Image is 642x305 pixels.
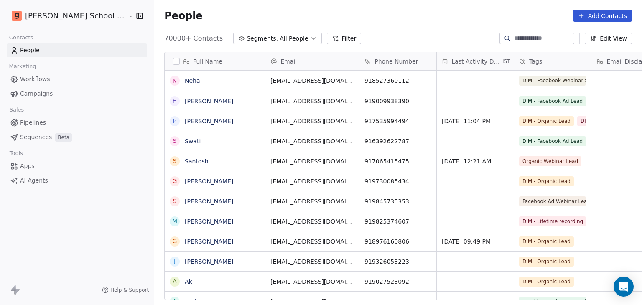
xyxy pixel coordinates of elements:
div: J [174,257,176,266]
span: [DATE] 09:49 PM [442,237,509,246]
div: s [173,197,177,206]
img: Goela%20School%20Logos%20(4).png [12,11,22,21]
span: [EMAIL_ADDRESS][DOMAIN_NAME] [270,257,354,266]
a: Swati [185,138,201,145]
span: 918527360112 [364,76,431,85]
span: Full Name [193,57,222,66]
span: [EMAIL_ADDRESS][DOMAIN_NAME] [270,217,354,226]
span: DIM - Facebook Ad Lead [519,96,586,106]
a: Ak [185,278,192,285]
span: Beta [55,133,72,142]
span: 919845735353 [364,197,431,206]
span: DIM - Facebook Webinar Signup Time [519,76,586,86]
div: N [173,76,177,85]
button: Add Contacts [573,10,632,22]
div: G [173,177,177,186]
a: Amit [185,298,199,305]
span: Sales [6,104,28,116]
span: [EMAIL_ADDRESS][DOMAIN_NAME] [270,177,354,186]
div: Tags [514,52,591,70]
span: Tools [6,147,26,160]
span: 919009938390 [364,97,431,105]
div: S [173,137,177,145]
span: 918976160806 [364,237,431,246]
a: Neha [185,77,200,84]
span: [DATE] 12:21 AM [442,157,509,165]
span: 70000+ Contacts [164,33,223,43]
span: 919326053223 [364,257,431,266]
span: Apps [20,162,35,170]
span: Segments: [247,34,278,43]
a: [PERSON_NAME] [185,238,233,245]
span: DIM - Organic Lead [519,116,574,126]
a: [PERSON_NAME] [185,118,233,125]
span: [EMAIL_ADDRESS][DOMAIN_NAME] [270,197,354,206]
span: [DATE] 11:04 PM [442,117,509,125]
div: Email [265,52,359,70]
span: 917535994494 [364,117,431,125]
div: Last Activity DateIST [437,52,514,70]
a: [PERSON_NAME] [185,178,233,185]
a: [PERSON_NAME] [185,218,233,225]
div: H [173,97,177,105]
span: DIM - Facebook Ad Lead [519,136,586,146]
a: Santosh [185,158,209,165]
div: grid [165,71,265,300]
a: [PERSON_NAME] [185,198,233,205]
span: Sequences [20,133,52,142]
span: All People [280,34,308,43]
span: People [20,46,40,55]
span: Email [280,57,297,66]
span: [PERSON_NAME] School of Finance LLP [25,10,126,21]
span: [EMAIL_ADDRESS][DOMAIN_NAME] [270,117,354,125]
span: 919027523092 [364,277,431,286]
a: Help & Support [102,287,149,293]
a: Workflows [7,72,147,86]
a: Campaigns [7,87,147,101]
a: Pipelines [7,116,147,130]
div: Open Intercom Messenger [614,277,634,297]
a: [PERSON_NAME] [185,258,233,265]
a: AI Agents [7,174,147,188]
a: [PERSON_NAME] [185,98,233,104]
div: P [173,117,176,125]
span: DIM - Organic Lead [519,277,574,287]
span: Pipelines [20,118,46,127]
span: Tags [529,57,542,66]
span: 916392622787 [364,137,431,145]
span: DIM - Organic Lead [519,176,574,186]
span: [EMAIL_ADDRESS][DOMAIN_NAME] [270,237,354,246]
span: Last Activity Date [451,57,501,66]
span: [EMAIL_ADDRESS][DOMAIN_NAME] [270,277,354,286]
span: Help & Support [110,287,149,293]
span: [EMAIL_ADDRESS][DOMAIN_NAME] [270,76,354,85]
span: AI Agents [20,176,48,185]
div: S [173,157,177,165]
div: G [173,237,177,246]
a: People [7,43,147,57]
span: DIM - Lifetime recording [519,216,586,226]
span: 919730085434 [364,177,431,186]
span: Phone Number [374,57,418,66]
span: People [164,10,202,22]
span: Organic Webinar Lead [519,156,581,166]
div: Phone Number [359,52,436,70]
button: [PERSON_NAME] School of Finance LLP [10,9,122,23]
span: 917065415475 [364,157,431,165]
span: IST [502,58,510,65]
span: DIM - Organic Lead [519,257,574,267]
a: SequencesBeta [7,130,147,144]
span: [EMAIL_ADDRESS][DOMAIN_NAME] [270,137,354,145]
span: [EMAIL_ADDRESS][DOMAIN_NAME] [270,157,354,165]
button: Edit View [585,33,632,44]
span: Facebook Ad Webinar Lead [519,196,586,206]
div: M [172,217,177,226]
span: [EMAIL_ADDRESS][DOMAIN_NAME] [270,97,354,105]
span: 919825374607 [364,217,431,226]
span: Marketing [5,60,40,73]
div: Full Name [165,52,265,70]
span: DIM - Organic Lead [519,236,574,247]
a: Apps [7,159,147,173]
span: Campaigns [20,89,53,98]
span: Contacts [5,31,37,44]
